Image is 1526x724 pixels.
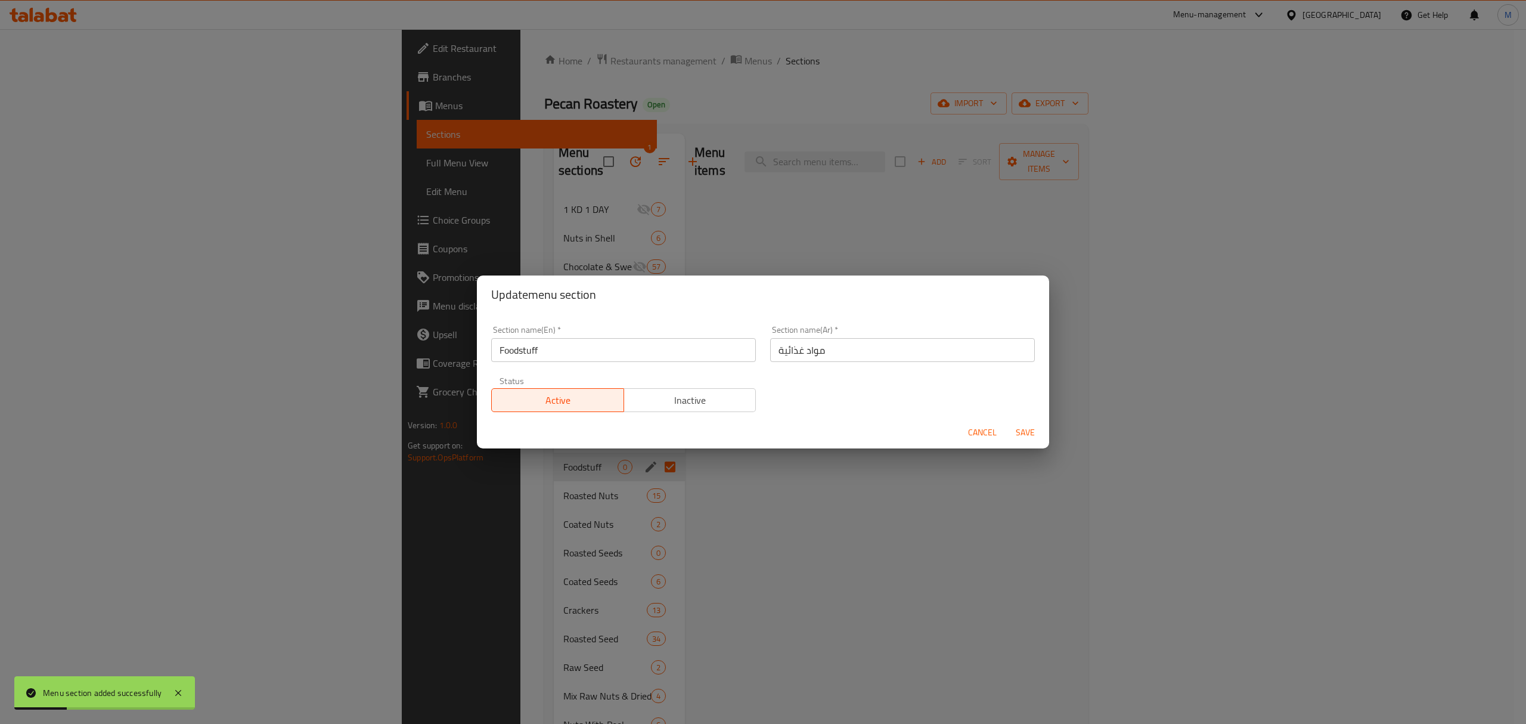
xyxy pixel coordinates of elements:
button: Save [1006,422,1044,444]
button: Cancel [963,422,1001,444]
span: Inactive [629,392,752,409]
input: Please enter section name(en) [491,338,756,362]
span: Save [1011,425,1040,440]
span: Cancel [968,425,997,440]
span: Active [497,392,619,409]
input: Please enter section name(ar) [770,338,1035,362]
button: Active [491,388,624,412]
h2: Update menu section [491,285,1035,304]
div: Menu section added successfully [43,686,162,700]
button: Inactive [624,388,756,412]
